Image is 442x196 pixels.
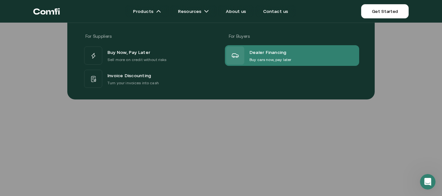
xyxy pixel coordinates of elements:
img: arrow icons [204,9,209,14]
span: Buy Now, Pay Later [107,48,150,57]
a: About us [218,5,254,18]
span: Dealer Financing [249,48,287,57]
a: Resourcesarrow icons [170,5,217,18]
a: Return to the top of the Comfi home page [33,2,60,21]
iframe: Intercom live chat [420,174,436,190]
img: arrow icons [156,9,161,14]
a: Invoice DiscountingTurn your invoices into cash [83,68,217,89]
a: Productsarrow icons [125,5,169,18]
a: Buy Now, Pay LaterSell more on credit without risks [83,45,217,66]
span: For Buyers [229,34,250,39]
p: Turn your invoices into cash [107,80,159,86]
a: Get Started [361,4,409,18]
a: Contact us [255,5,296,18]
span: For Suppliers [85,34,111,39]
p: Sell more on credit without risks [107,57,167,63]
p: Buy cars now, pay later [249,57,291,63]
a: Dealer FinancingBuy cars now, pay later [225,45,359,66]
span: Invoice Discounting [107,71,151,80]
